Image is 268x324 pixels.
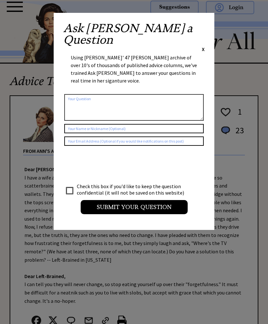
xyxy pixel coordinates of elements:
input: Submit your Question [81,200,188,214]
div: Using [PERSON_NAME]' 47 [PERSON_NAME] archive of over 10's of thousands of published advice colum... [71,54,197,91]
input: Your Email Address (Optional if you would like notifications on this post) [64,136,204,146]
span: X [202,46,205,52]
td: Check this box if you'd like to keep the question confidential (it will not be saved on this webs... [76,183,190,196]
iframe: reCAPTCHA [64,152,162,177]
h2: Ask [PERSON_NAME] a Question [63,22,205,46]
input: Your Name or Nickname (Optional) [64,124,204,133]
